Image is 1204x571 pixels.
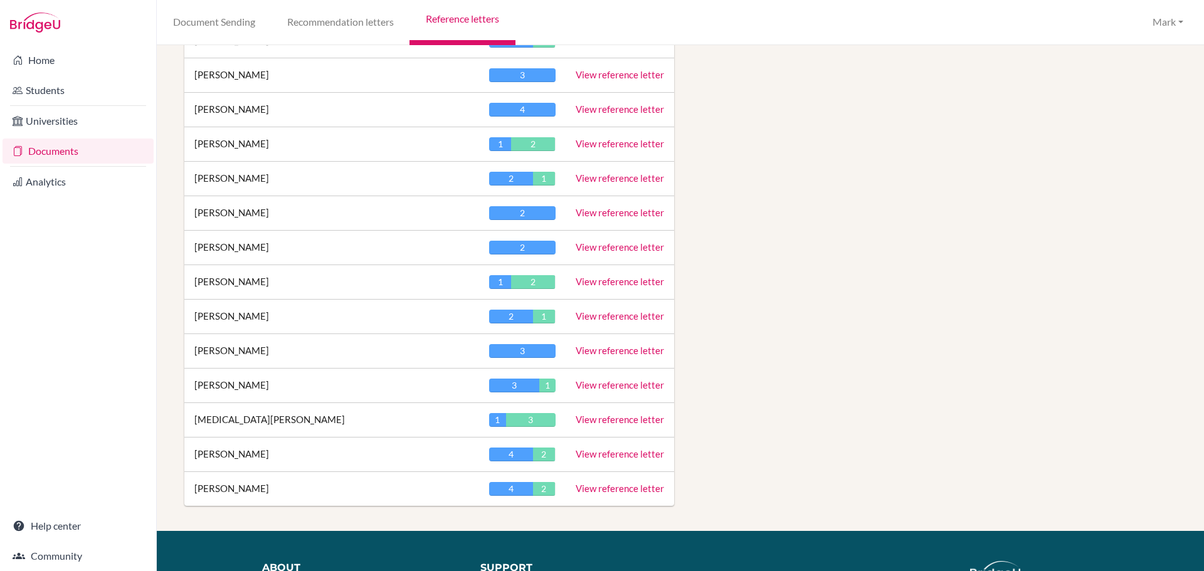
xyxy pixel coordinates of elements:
td: [PERSON_NAME] [184,231,479,265]
td: [PERSON_NAME] [184,437,479,472]
a: View reference letter [576,414,664,425]
div: 2 [533,482,555,496]
td: [PERSON_NAME] [184,196,479,231]
div: 2 [489,172,533,186]
div: 2 [489,206,556,220]
div: 3 [489,344,556,358]
a: Community [3,543,154,568]
div: 2 [533,448,555,461]
a: View reference letter [576,69,664,80]
img: Bridge-U [10,13,60,33]
div: 2 [489,241,556,254]
td: [PERSON_NAME] [184,58,479,93]
a: Universities [3,108,154,134]
td: [PERSON_NAME] [184,162,479,196]
a: View reference letter [576,241,664,253]
a: View reference letter [576,172,664,184]
td: [PERSON_NAME] [184,93,479,127]
a: View reference letter [576,310,664,322]
a: View reference letter [576,345,664,356]
a: View reference letter [576,448,664,459]
td: [PERSON_NAME] [184,334,479,369]
div: 3 [506,413,556,427]
a: View reference letter [576,103,664,115]
div: 2 [511,137,555,151]
a: Documents [3,139,154,164]
div: 4 [489,448,533,461]
div: 2 [511,275,555,289]
div: 2 [489,310,533,323]
div: 1 [489,275,511,289]
a: Home [3,48,154,73]
td: [MEDICAL_DATA][PERSON_NAME] [184,403,479,437]
a: View reference letter [576,138,664,149]
a: View reference letter [576,207,664,218]
a: View reference letter [576,483,664,494]
a: Help center [3,513,154,538]
a: Students [3,78,154,103]
a: View reference letter [576,379,664,390]
div: 4 [489,482,533,496]
button: Mark [1147,11,1189,34]
td: [PERSON_NAME] [184,472,479,506]
a: View reference letter [576,276,664,287]
div: 3 [489,379,539,392]
div: 1 [533,172,555,186]
a: Analytics [3,169,154,194]
td: [PERSON_NAME] [184,127,479,162]
div: 1 [533,310,555,323]
div: 4 [489,103,556,117]
div: 1 [539,379,556,392]
div: 1 [489,413,505,427]
td: [PERSON_NAME] [184,265,479,300]
div: 3 [489,68,556,82]
td: [PERSON_NAME] [184,369,479,403]
td: [PERSON_NAME] [184,300,479,334]
div: 1 [489,137,511,151]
